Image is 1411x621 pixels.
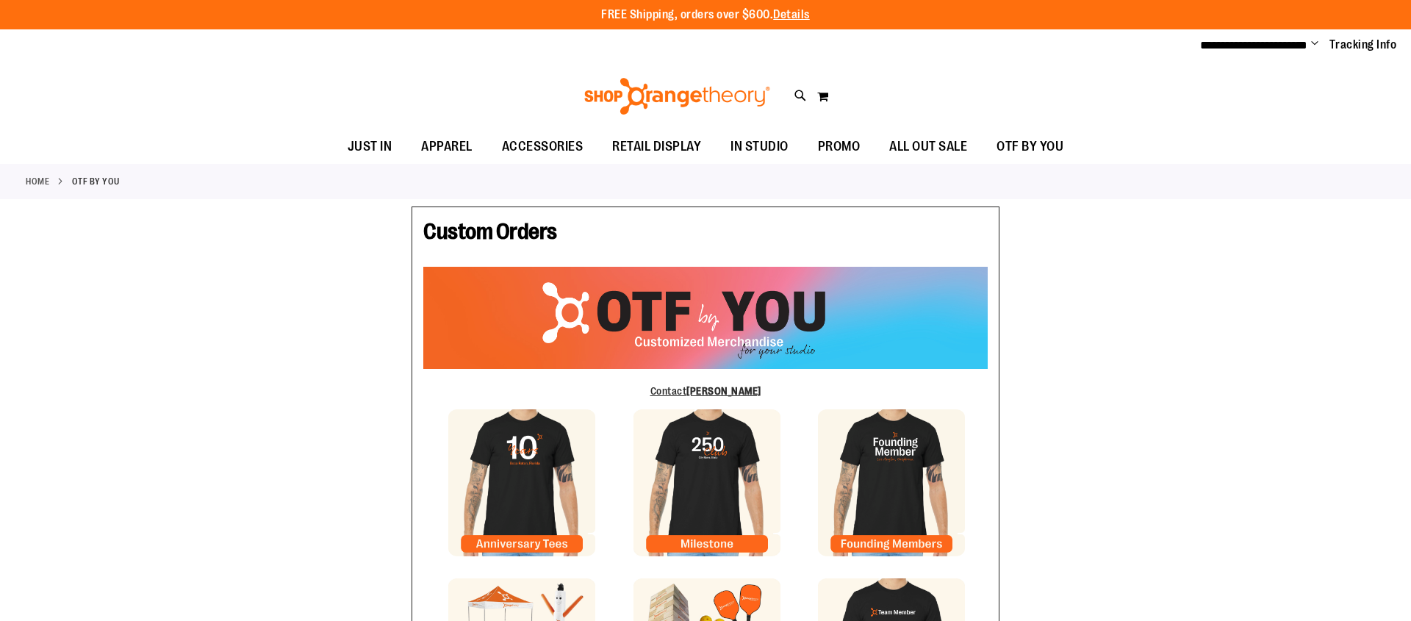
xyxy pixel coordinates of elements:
button: Account menu [1311,37,1318,52]
span: OTF BY YOU [997,130,1063,163]
span: APPAREL [421,130,473,163]
span: RETAIL DISPLAY [612,130,701,163]
img: Founding Member Tile [818,409,965,556]
span: IN STUDIO [730,130,789,163]
img: OTF Custom Orders [423,267,988,368]
span: ALL OUT SALE [889,130,967,163]
h1: Custom Orders [423,218,988,252]
a: Home [26,175,49,188]
b: [PERSON_NAME] [686,385,761,397]
a: Contact[PERSON_NAME] [650,385,761,397]
img: Shop Orangetheory [582,78,772,115]
img: Anniversary Tile [448,409,595,556]
p: FREE Shipping, orders over $600. [601,7,810,24]
span: JUST IN [348,130,392,163]
a: Tracking Info [1329,37,1397,53]
a: Details [773,8,810,21]
strong: OTF By You [72,175,120,188]
img: Milestone Tile [633,409,780,556]
span: PROMO [818,130,861,163]
span: ACCESSORIES [502,130,584,163]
